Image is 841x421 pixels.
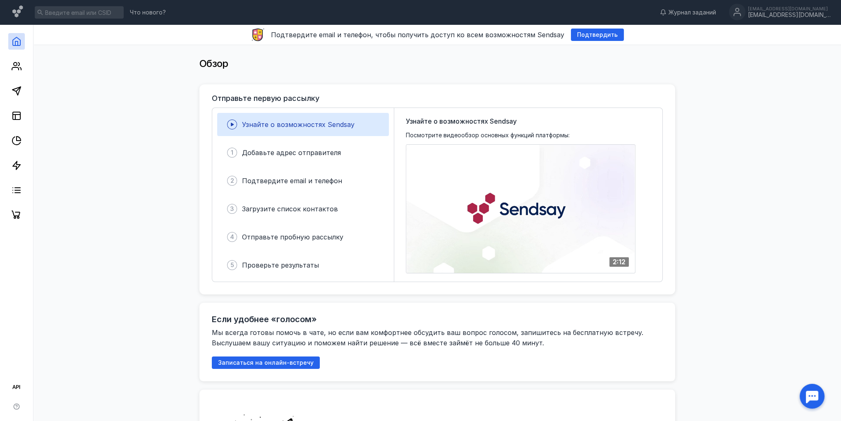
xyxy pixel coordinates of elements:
[668,8,716,17] span: Журнал заданий
[242,205,338,213] span: Загрузите список контактов
[406,116,517,126] span: Узнайте о возможностях Sendsay
[126,10,170,15] a: Что нового?
[212,356,320,369] button: Записаться на онлайн-встречу
[656,8,720,17] a: Журнал заданий
[271,31,564,39] span: Подтвердите email и телефон, чтобы получить доступ ко всем возможностям Sendsay
[748,6,831,11] div: [EMAIL_ADDRESS][DOMAIN_NAME]
[199,57,228,69] span: Обзор
[242,261,319,269] span: Проверьте результаты
[212,359,320,366] a: Записаться на онлайн-встречу
[242,233,343,241] span: Отправьте пробную рассылку
[577,31,618,38] span: Подтвердить
[230,233,234,241] span: 4
[406,131,570,139] span: Посмотрите видеообзор основных функций платформы:
[242,148,341,157] span: Добавьте адрес отправителя
[231,148,233,157] span: 1
[212,328,645,347] span: Мы всегда готовы помочь в чате, но если вам комфортнее обсудить ваш вопрос голосом, запишитесь на...
[130,10,166,15] span: Что нового?
[571,29,624,41] button: Подтвердить
[242,177,342,185] span: Подтвердите email и телефон
[230,205,234,213] span: 3
[212,94,319,103] h3: Отправьте первую рассылку
[230,177,234,185] span: 2
[218,359,314,366] span: Записаться на онлайн-встречу
[35,6,124,19] input: Введите email или CSID
[609,257,629,267] div: 2:12
[230,261,234,269] span: 5
[212,314,317,324] h2: Если удобнее «голосом»
[242,120,355,129] span: Узнайте о возможностях Sendsay
[748,12,831,19] div: [EMAIL_ADDRESS][DOMAIN_NAME]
